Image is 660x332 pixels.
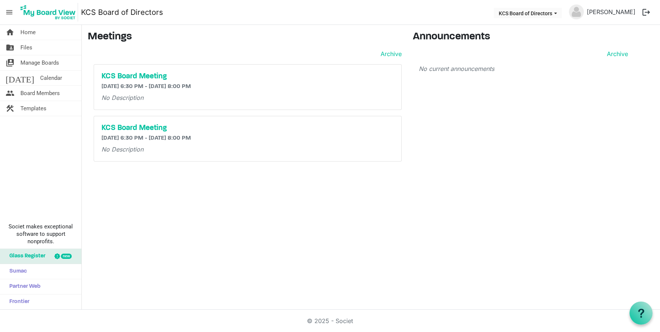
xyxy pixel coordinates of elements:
[6,40,14,55] span: folder_shared
[20,101,46,116] span: Templates
[494,8,562,18] button: KCS Board of Directors dropdownbutton
[6,101,14,116] span: construction
[101,83,394,90] h6: [DATE] 6:30 PM - [DATE] 8:00 PM
[378,49,402,58] a: Archive
[101,72,394,81] a: KCS Board Meeting
[6,55,14,70] span: switch_account
[101,93,394,102] p: No Description
[20,86,60,101] span: Board Members
[6,71,34,85] span: [DATE]
[20,40,32,55] span: Files
[81,5,163,20] a: KCS Board of Directors
[307,317,353,325] a: © 2025 - Societ
[6,294,29,309] span: Frontier
[20,25,36,40] span: Home
[101,145,394,154] p: No Description
[604,49,628,58] a: Archive
[101,135,394,142] h6: [DATE] 6:30 PM - [DATE] 8:00 PM
[6,264,27,279] span: Sumac
[40,71,62,85] span: Calendar
[6,249,45,264] span: Glass Register
[569,4,584,19] img: no-profile-picture.svg
[419,64,628,73] p: No current announcements
[6,86,14,101] span: people
[88,31,402,43] h3: Meetings
[413,31,634,43] h3: Announcements
[638,4,654,20] button: logout
[18,3,78,22] img: My Board View Logo
[584,4,638,19] a: [PERSON_NAME]
[2,5,16,19] span: menu
[101,124,394,133] a: KCS Board Meeting
[20,55,59,70] span: Manage Boards
[6,25,14,40] span: home
[61,254,72,259] div: new
[3,223,78,245] span: Societ makes exceptional software to support nonprofits.
[18,3,81,22] a: My Board View Logo
[6,279,41,294] span: Partner Web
